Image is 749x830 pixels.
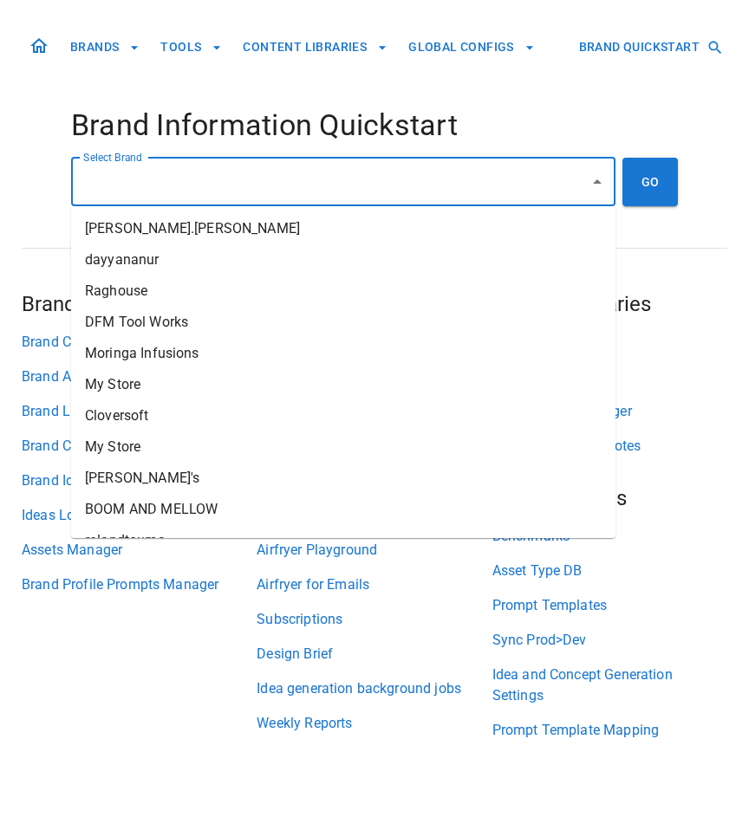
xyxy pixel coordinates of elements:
[71,307,615,338] li: DFM Tool Works
[22,401,257,422] a: Brand List
[492,595,727,616] a: Prompt Templates
[71,338,615,369] li: Moringa Infusions
[257,609,492,630] a: Subscriptions
[572,31,727,63] button: BRAND QUICKSTART
[257,678,492,699] a: Idea generation background jobs
[71,400,615,431] li: Cloversoft
[257,540,492,561] a: Airfryer Playground
[257,574,492,595] a: Airfryer for Emails
[63,31,147,63] button: BRANDS
[492,561,727,581] a: Asset Type DB
[22,290,257,318] h5: Brands
[71,244,615,276] li: dayyananur
[22,540,257,561] a: Assets Manager
[83,150,142,165] label: Select Brand
[236,31,394,63] button: CONTENT LIBRARIES
[71,463,615,494] li: [PERSON_NAME]'s
[71,107,678,144] h4: Brand Information Quickstart
[492,720,727,741] a: Prompt Template Mapping
[492,665,727,706] a: Idea and Concept Generation Settings
[22,505,257,526] a: Ideas Log
[71,525,615,556] li: rolandtouma
[257,644,492,665] a: Design Brief
[71,213,615,244] li: [PERSON_NAME].[PERSON_NAME]
[22,436,257,457] a: Brand Credits History
[257,713,492,734] a: Weekly Reports
[401,31,542,63] button: GLOBAL CONFIGS
[71,276,615,307] li: Raghouse
[492,630,727,651] a: Sync Prod>Dev
[622,158,678,206] button: GO
[71,369,615,400] li: My Store
[22,574,257,595] a: Brand Profile Prompts Manager
[22,470,257,491] a: Brand Ideas
[153,31,229,63] button: TOOLS
[22,332,257,353] a: Brand Context (Brand Profile inside)
[22,366,257,387] a: Brand Analytics
[585,170,609,194] button: Close
[71,431,615,463] li: My Store
[71,494,615,525] li: BOOM AND MELLOW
